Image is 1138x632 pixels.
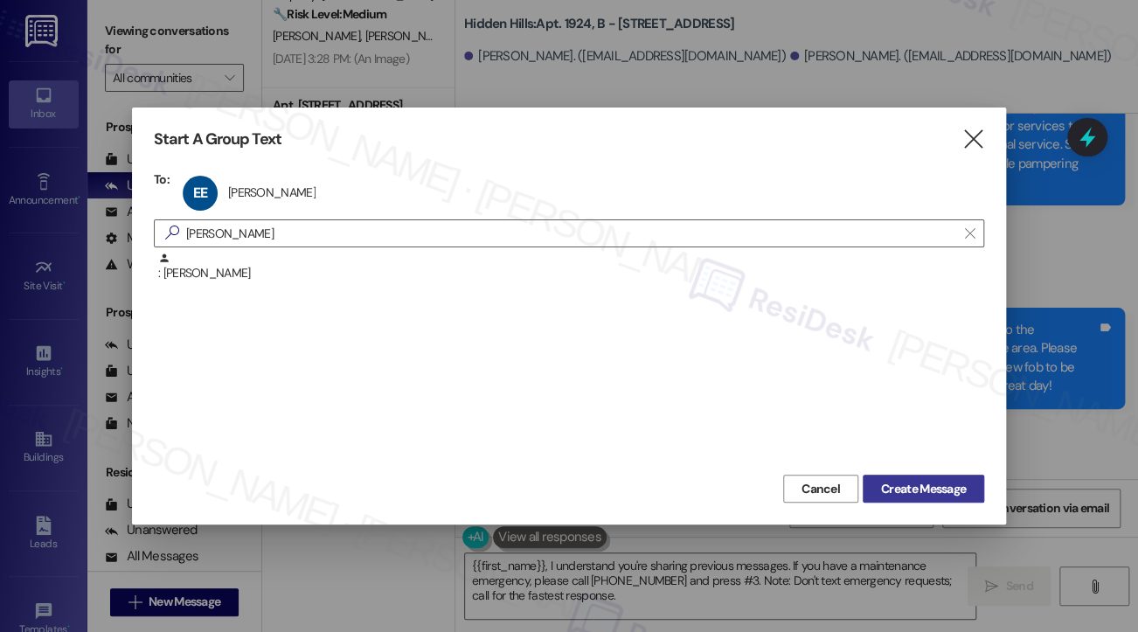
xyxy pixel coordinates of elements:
button: Cancel [783,475,858,503]
span: EE [193,184,207,202]
div: [PERSON_NAME] [228,184,316,200]
button: Clear text [955,220,983,247]
div: : [PERSON_NAME] [154,252,984,295]
h3: To: [154,171,170,187]
i:  [961,130,984,149]
input: Search for any contact or apartment [186,221,955,246]
button: Create Message [863,475,984,503]
span: Create Message [881,480,966,498]
i:  [158,224,186,242]
h3: Start A Group Text [154,129,281,149]
div: : [PERSON_NAME] [158,252,984,282]
span: Cancel [801,480,840,498]
i:  [964,226,974,240]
